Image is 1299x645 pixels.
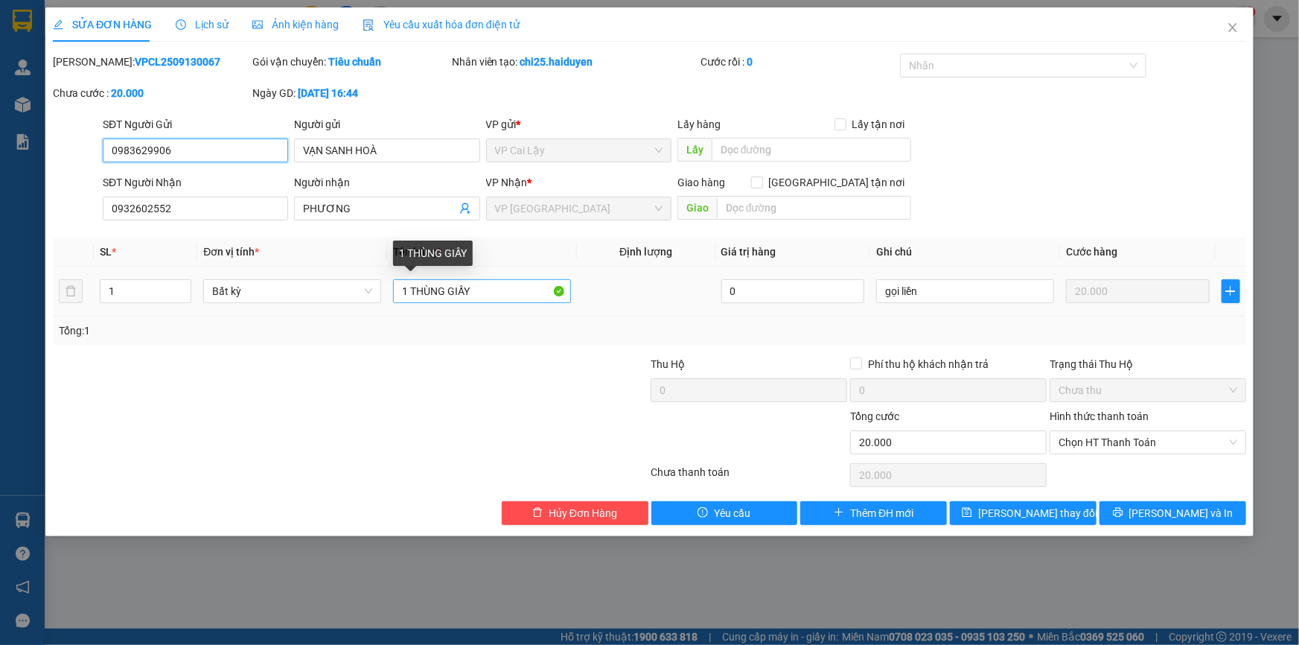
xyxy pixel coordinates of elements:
[850,505,913,521] span: Thêm ĐH mới
[495,139,663,162] span: VP Cai Lậy
[486,116,671,133] div: VP gửi
[651,501,798,525] button: exclamation-circleYêu cầu
[212,280,372,302] span: Bất kỳ
[677,177,725,188] span: Giao hàng
[100,246,112,258] span: SL
[677,138,712,162] span: Lấy
[950,501,1097,525] button: save[PERSON_NAME] thay đổi
[747,56,753,68] b: 0
[176,19,229,31] span: Lịch sử
[700,54,897,70] div: Cước rồi :
[294,116,479,133] div: Người gửi
[834,507,844,519] span: plus
[800,501,947,525] button: plusThêm ĐH mới
[103,116,288,133] div: SĐT Người Gửi
[363,19,374,31] img: icon
[502,501,648,525] button: deleteHủy Đơn Hàng
[862,356,995,372] span: Phí thu hộ khách nhận trả
[252,19,263,30] span: picture
[846,116,911,133] span: Lấy tận nơi
[59,279,83,303] button: delete
[393,241,473,266] div: 1 THÙNG GIẤY
[1222,279,1240,303] button: plus
[1227,22,1239,34] span: close
[876,279,1054,303] input: Ghi Chú
[721,246,776,258] span: Giá trị hàng
[850,410,899,422] span: Tổng cước
[677,196,717,220] span: Giao
[252,54,449,70] div: Gói vận chuyển:
[363,19,520,31] span: Yêu cầu xuất hóa đơn điện tử
[203,246,259,258] span: Đơn vị tính
[978,505,1097,521] span: [PERSON_NAME] thay đổi
[714,505,750,521] span: Yêu cầu
[1212,7,1254,49] button: Close
[1066,279,1210,303] input: 0
[294,174,479,191] div: Người nhận
[252,19,339,31] span: Ảnh kiện hàng
[393,279,571,303] input: VD: Bàn, Ghế
[717,196,911,220] input: Dọc đường
[1113,507,1123,519] span: printer
[1222,285,1239,297] span: plus
[619,246,672,258] span: Định lượng
[53,85,249,101] div: Chưa cước :
[651,358,685,370] span: Thu Hộ
[459,203,471,215] span: user-add
[53,19,63,30] span: edit
[520,56,593,68] b: chi25.haiduyen
[1050,410,1149,422] label: Hình thức thanh toán
[59,322,502,339] div: Tổng: 1
[712,138,911,162] input: Dọc đường
[111,87,144,99] b: 20.000
[298,87,358,99] b: [DATE] 16:44
[53,54,249,70] div: [PERSON_NAME]:
[103,174,288,191] div: SĐT Người Nhận
[549,505,617,521] span: Hủy Đơn Hàng
[698,507,708,519] span: exclamation-circle
[870,238,1060,267] th: Ghi chú
[176,19,186,30] span: clock-circle
[1050,356,1246,372] div: Trạng thái Thu Hộ
[252,85,449,101] div: Ngày GD:
[1066,246,1117,258] span: Cước hàng
[1099,501,1246,525] button: printer[PERSON_NAME] và In
[962,507,972,519] span: save
[677,118,721,130] span: Lấy hàng
[495,197,663,220] span: VP Sài Gòn
[486,177,528,188] span: VP Nhận
[452,54,698,70] div: Nhân viên tạo:
[532,507,543,519] span: delete
[650,464,849,490] div: Chưa thanh toán
[763,174,911,191] span: [GEOGRAPHIC_DATA] tận nơi
[1059,379,1237,401] span: Chưa thu
[135,56,220,68] b: VPCL2509130067
[1129,505,1233,521] span: [PERSON_NAME] và In
[53,19,152,31] span: SỬA ĐƠN HÀNG
[328,56,381,68] b: Tiêu chuẩn
[1059,431,1237,454] span: Chọn HT Thanh Toán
